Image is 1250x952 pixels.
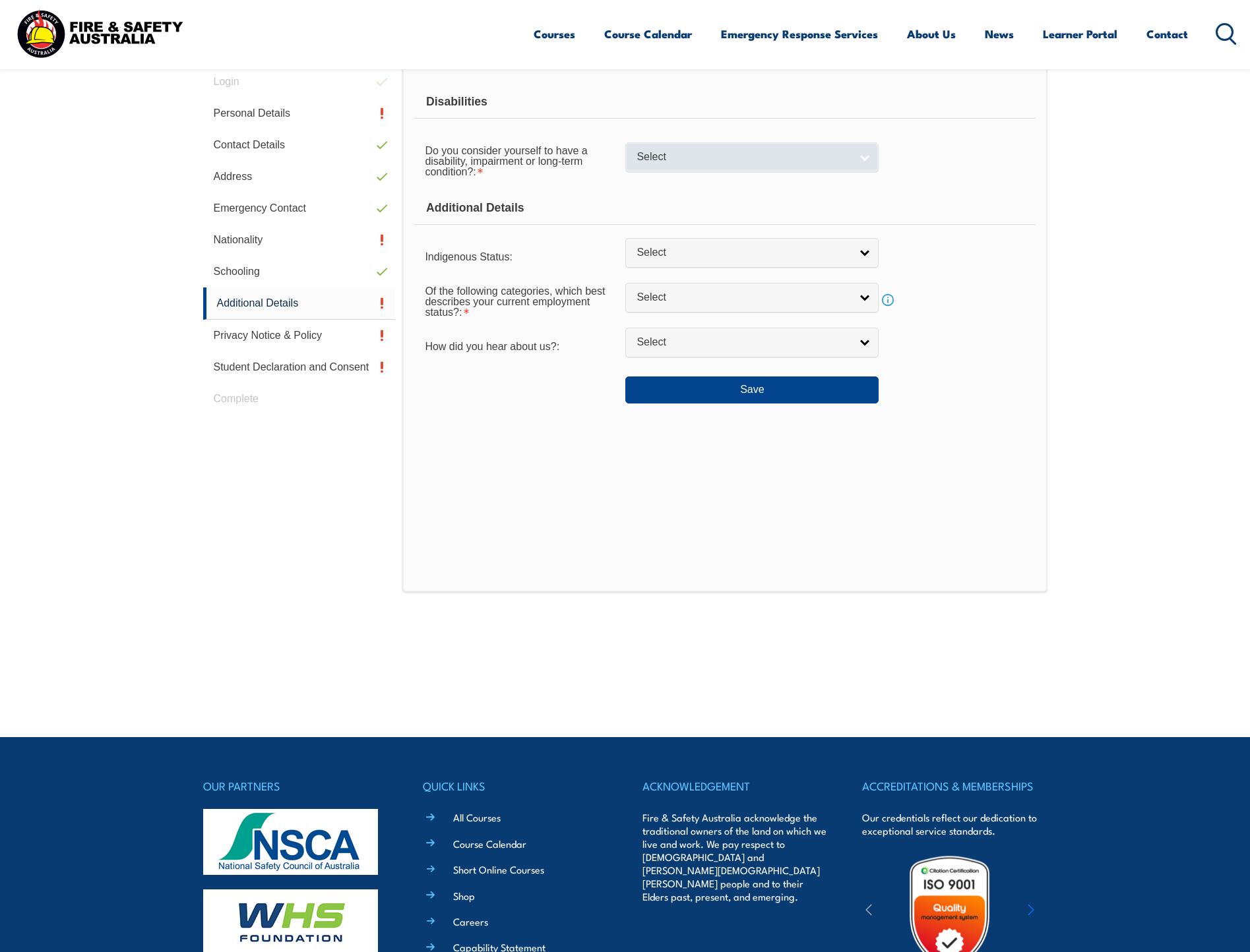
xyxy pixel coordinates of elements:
span: Select [637,336,850,349]
p: Our credentials reflect our dedication to exceptional service standards. [862,811,1047,837]
a: All Courses [453,810,501,824]
button: Save [625,376,879,403]
span: Of the following categories, which best describes your current employment status?: [425,285,605,318]
a: About Us [907,16,956,51]
h4: QUICK LINKS [423,777,608,795]
a: Contact [1146,16,1188,51]
div: Of the following categories, which best describes your current employment status? is required. [414,276,625,324]
a: Emergency Response Services [721,16,878,51]
span: How did you hear about us?: [425,341,559,352]
h4: ACCREDITATIONS & MEMBERSHIPS [862,777,1047,795]
a: Nationality [203,224,396,256]
a: Additional Details [203,287,396,320]
a: Shop [453,889,475,903]
a: Address [203,161,396,193]
div: Do you consider yourself to have a disability, impairment or long-term condition? is required. [414,136,625,184]
h4: OUR PARTNERS [203,777,388,795]
h4: ACKNOWLEDGEMENT [642,777,827,795]
span: Indigenous Status: [425,251,513,262]
a: Privacy Notice & Policy [203,320,396,351]
a: Careers [453,914,488,928]
span: Do you consider yourself to have a disability, impairment or long-term condition?: [425,145,587,177]
span: Select [637,150,850,164]
span: Select [637,291,850,305]
a: News [985,16,1014,51]
a: Personal Details [203,98,396,129]
img: ewpa-logo [1008,889,1123,935]
span: Select [637,246,850,260]
a: Emergency Contact [203,193,396,224]
a: Schooling [203,256,396,287]
a: Short Online Courses [453,862,544,876]
a: Contact Details [203,129,396,161]
a: Courses [534,16,575,51]
img: nsca-logo-footer [203,809,378,875]
div: Additional Details [414,192,1035,225]
a: Course Calendar [453,837,526,850]
a: Course Calendar [604,16,692,51]
p: Fire & Safety Australia acknowledge the traditional owners of the land on which we live and work.... [642,811,827,903]
a: Student Declaration and Consent [203,351,396,383]
div: Disabilities [414,86,1035,119]
a: Learner Portal [1043,16,1117,51]
a: Info [879,291,897,309]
